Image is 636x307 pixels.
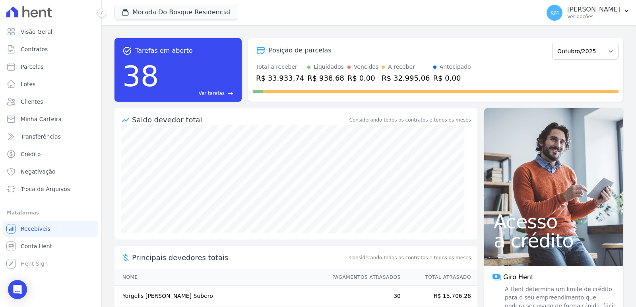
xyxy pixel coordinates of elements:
span: Troca de Arquivos [21,185,70,193]
div: Vencidos [354,63,378,71]
p: Ver opções [567,14,620,20]
a: Troca de Arquivos [3,181,98,197]
div: R$ 938,68 [307,73,344,83]
div: Plataformas [6,208,95,218]
a: Crédito [3,146,98,162]
button: Morada Do Bosque Residencial [114,5,237,20]
th: Nome [114,269,325,286]
div: R$ 0,00 [347,73,378,83]
div: Saldo devedor total [132,114,348,125]
a: Conta Hent [3,238,98,254]
p: [PERSON_NAME] [567,6,620,14]
span: Conta Hent [21,242,52,250]
span: KM [550,10,558,15]
span: Tarefas em aberto [135,46,193,56]
div: A receber [388,63,415,71]
span: Giro Hent [503,272,533,282]
div: Liquidados [314,63,344,71]
span: Lotes [21,80,36,88]
td: Yorgelis [PERSON_NAME] Subero [114,286,325,307]
button: KM [PERSON_NAME] Ver opções [540,2,636,24]
div: Considerando todos os contratos e todos os meses [349,116,471,124]
span: Contratos [21,45,48,53]
span: Visão Geral [21,28,52,36]
a: Negativação [3,164,98,180]
th: Total Atrasado [401,269,477,286]
a: Clientes [3,94,98,110]
div: Total a receber [256,63,304,71]
div: 38 [122,56,159,97]
a: Parcelas [3,59,98,75]
a: Contratos [3,41,98,57]
span: Negativação [21,168,56,176]
a: Minha Carteira [3,111,98,127]
td: R$ 15.706,28 [401,286,477,307]
a: Ver tarefas east [162,90,234,97]
td: 30 [325,286,401,307]
span: task_alt [122,46,132,56]
a: Recebíveis [3,221,98,237]
div: Antecipado [440,63,471,71]
span: Crédito [21,150,41,158]
span: Recebíveis [21,225,50,233]
span: a crédito [494,231,614,250]
div: R$ 32.995,06 [382,73,430,83]
div: R$ 33.933,74 [256,73,304,83]
div: Open Intercom Messenger [8,280,27,299]
span: Transferências [21,133,61,141]
span: Clientes [21,98,43,106]
span: Acesso [494,212,614,231]
div: Posição de parcelas [269,46,332,55]
span: Considerando todos os contratos e todos os meses [349,254,471,261]
span: Principais devedores totais [132,252,348,263]
a: Visão Geral [3,24,98,40]
a: Lotes [3,76,98,92]
th: Pagamentos Atrasados [325,269,401,286]
span: Parcelas [21,63,44,71]
a: Transferências [3,129,98,145]
div: R$ 0,00 [433,73,471,83]
span: Minha Carteira [21,115,62,123]
span: Ver tarefas [199,90,225,97]
span: east [228,91,234,97]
